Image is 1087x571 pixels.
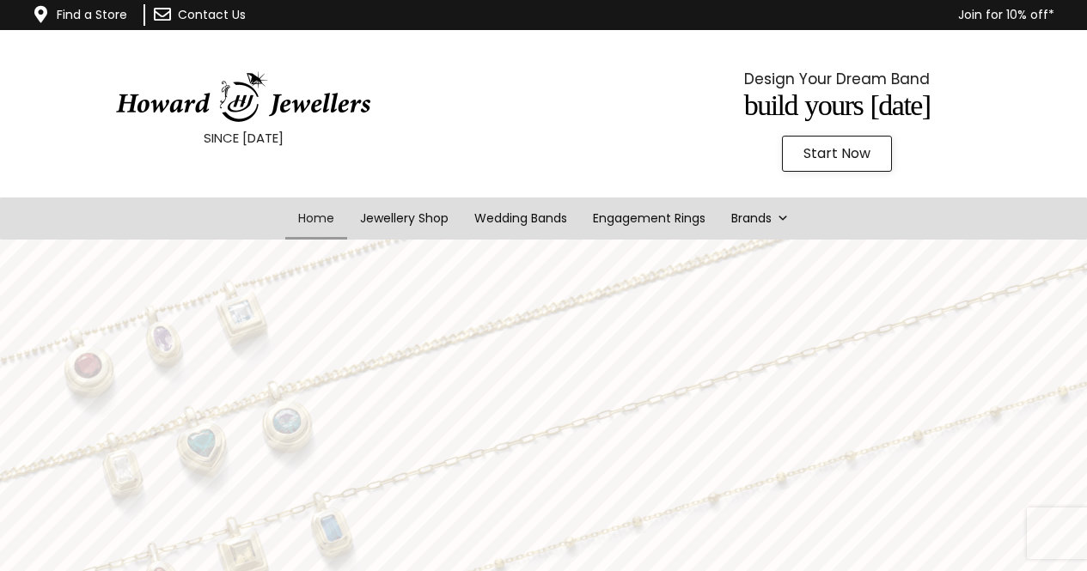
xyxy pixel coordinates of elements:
[43,127,443,149] p: SINCE [DATE]
[637,66,1037,92] p: Design Your Dream Band
[718,197,802,240] a: Brands
[580,197,718,240] a: Engagement Rings
[744,89,931,121] span: Build Yours [DATE]
[178,6,246,23] a: Contact Us
[803,147,870,161] span: Start Now
[346,4,1054,26] p: Join for 10% off*
[285,197,347,240] a: Home
[114,71,372,123] img: HowardJewellersLogo-04
[461,197,580,240] a: Wedding Bands
[782,136,892,172] a: Start Now
[347,197,461,240] a: Jewellery Shop
[57,6,127,23] a: Find a Store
